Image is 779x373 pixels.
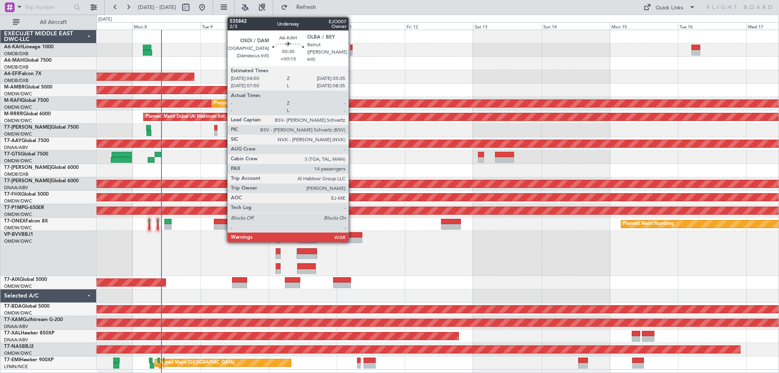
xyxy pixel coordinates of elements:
a: T7-XAMGulfstream G-200 [4,317,63,322]
div: Sat 13 [473,22,541,30]
span: M-RRRR [4,112,23,116]
div: [DATE] [98,16,112,23]
a: DNAA/ABV [4,323,28,330]
div: Wed 10 [269,22,337,30]
div: Mon 8 [132,22,200,30]
span: VP-BVV [4,232,22,237]
span: Refresh [289,4,323,10]
span: T7-FHX [4,192,21,197]
span: T7-AIX [4,277,19,282]
span: A6-MAH [4,58,24,63]
span: T7-[PERSON_NAME] [4,165,51,170]
a: T7-AIXGlobal 5000 [4,277,47,282]
a: OMDW/DWC [4,283,32,289]
a: M-RRRRGlobal 6000 [4,112,51,116]
button: Quick Links [639,1,699,14]
a: OMDW/DWC [4,310,32,316]
span: T7-NAS [4,344,22,349]
a: T7-FHXGlobal 5000 [4,192,49,197]
a: OMDW/DWC [4,91,32,97]
a: OMDW/DWC [4,350,32,356]
a: T7-AAYGlobal 7500 [4,138,49,143]
a: OMDB/DXB [4,78,28,84]
div: Sun 7 [64,22,132,30]
span: T7-XAL [4,331,21,336]
a: T7-ONEXFalcon 8X [4,219,48,224]
a: OMDW/DWC [4,238,32,244]
button: Refresh [277,1,326,14]
span: M-AMBR [4,85,25,90]
a: T7-P1MPG-650ER [4,205,44,210]
div: Planned Maint [GEOGRAPHIC_DATA] [157,357,235,369]
span: T7-EMI [4,358,20,362]
a: OMDW/DWC [4,225,32,231]
span: T7-P1MP [4,205,24,210]
a: DNAA/ABV [4,144,28,151]
a: T7-XALHawker 850XP [4,331,54,336]
div: Planned Maint Dubai (Al Maktoum Intl) [146,111,226,123]
div: Tue 16 [678,22,746,30]
a: T7-[PERSON_NAME]Global 7500 [4,125,79,130]
span: T7-ONEX [4,219,26,224]
a: DNAA/ABV [4,337,28,343]
a: T7-BDAGlobal 5000 [4,304,49,309]
span: T7-[PERSON_NAME] [4,179,51,183]
a: M-RAFIGlobal 7500 [4,98,49,103]
div: Fri 12 [405,22,473,30]
div: Quick Links [656,4,683,12]
a: T7-EMIHawker 900XP [4,358,54,362]
div: Thu 11 [337,22,405,30]
a: OMDB/DXB [4,64,28,70]
a: T7-NASBBJ2 [4,344,34,349]
div: Planned Maint Nurnberg [623,218,674,230]
a: A6-MAHGlobal 7500 [4,58,52,63]
a: OMDW/DWC [4,104,32,110]
span: T7-BDA [4,304,22,309]
a: OMDB/DXB [4,171,28,177]
a: T7-[PERSON_NAME]Global 6000 [4,179,79,183]
a: T7-[PERSON_NAME]Global 6000 [4,165,79,170]
button: All Aircraft [9,16,88,29]
span: [DATE] - [DATE] [138,4,176,11]
a: OMDW/DWC [4,131,32,137]
span: A6-EFI [4,71,19,76]
a: OMDW/DWC [4,118,32,124]
img: gray-close.svg [304,233,312,241]
a: VP-BVVBBJ1 [4,232,33,237]
div: Mon 15 [610,22,678,30]
a: LFMN/NCE [4,364,28,370]
span: T7-XAM [4,317,23,322]
div: Planned Maint Dubai (Al Maktoum Intl) [214,97,294,110]
a: A6-KAHLineage 1000 [4,45,54,50]
div: Sun 14 [542,22,610,30]
a: M-AMBRGlobal 5000 [4,85,52,90]
a: OMDW/DWC [4,158,32,164]
span: M-RAFI [4,98,21,103]
span: All Aircraft [21,19,86,25]
a: T7-GTSGlobal 7500 [4,152,48,157]
a: DNAA/ABV [4,185,28,191]
span: T7-[PERSON_NAME] [4,125,51,130]
span: T7-AAY [4,138,22,143]
input: Trip Number [25,1,71,13]
span: T7-GTS [4,152,21,157]
a: OMDB/DXB [4,51,28,57]
a: OMDW/DWC [4,198,32,204]
div: Tue 9 [200,22,269,30]
span: A6-KAH [4,45,23,50]
a: A6-EFIFalcon 7X [4,71,41,76]
a: OMDW/DWC [4,211,32,218]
